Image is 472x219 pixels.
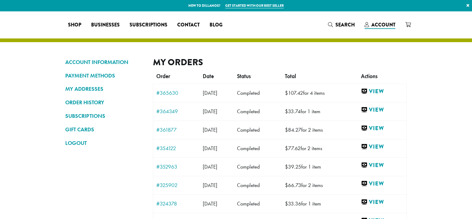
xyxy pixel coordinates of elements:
[371,21,395,28] span: Account
[285,163,301,170] span: 39.25
[156,90,197,96] a: #365630
[68,21,81,29] span: Shop
[234,176,282,194] td: Completed
[282,139,358,157] td: for 2 items
[210,21,222,29] span: Blog
[285,145,301,152] span: 77.62
[234,102,282,121] td: Completed
[234,139,282,157] td: Completed
[234,194,282,213] td: Completed
[285,145,288,152] span: $
[203,145,217,152] span: [DATE]
[361,180,403,188] a: View
[361,161,403,169] a: View
[361,88,403,95] a: View
[285,200,288,207] span: $
[361,73,378,80] span: Actions
[203,90,217,96] span: [DATE]
[203,108,217,115] span: [DATE]
[361,125,403,132] a: View
[65,70,144,81] a: PAYMENT METHODS
[65,57,144,67] a: ACCOUNT INFORMATION
[130,21,167,29] span: Subscriptions
[156,145,197,151] a: #354122
[285,182,301,189] span: 66.73
[91,21,120,29] span: Businesses
[285,200,301,207] span: 33.36
[234,157,282,176] td: Completed
[282,194,358,213] td: for 1 item
[203,182,217,189] span: [DATE]
[65,97,144,108] a: ORDER HISTORY
[203,73,214,80] span: Date
[65,138,144,148] a: LOGOUT
[285,182,288,189] span: $
[156,164,197,169] a: #352963
[225,3,284,8] a: Get started with our best seller
[285,163,288,170] span: $
[203,126,217,133] span: [DATE]
[285,126,288,133] span: $
[156,201,197,206] a: #324378
[234,121,282,139] td: Completed
[153,57,407,68] h2: My Orders
[361,198,403,206] a: View
[177,21,200,29] span: Contact
[285,90,288,96] span: $
[361,143,403,151] a: View
[156,182,197,188] a: #325902
[285,108,288,115] span: $
[335,21,355,28] span: Search
[285,90,303,96] span: 107.42
[282,121,358,139] td: for 2 items
[282,102,358,121] td: for 1 item
[282,157,358,176] td: for 1 item
[282,176,358,194] td: for 2 items
[156,127,197,133] a: #361877
[285,126,301,133] span: 84.27
[65,84,144,94] a: MY ADDRESSES
[63,20,86,30] a: Shop
[323,20,360,30] a: Search
[282,84,358,102] td: for 4 items
[203,163,217,170] span: [DATE]
[156,109,197,114] a: #364349
[65,111,144,121] a: SUBSCRIPTIONS
[65,124,144,135] a: GIFT CARDS
[285,108,301,115] span: 33.74
[156,73,170,80] span: Order
[234,84,282,102] td: Completed
[285,73,296,80] span: Total
[203,200,217,207] span: [DATE]
[237,73,251,80] span: Status
[361,106,403,114] a: View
